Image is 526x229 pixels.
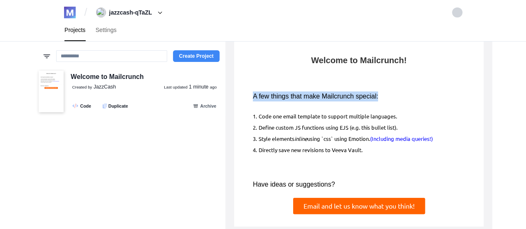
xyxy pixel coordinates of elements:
button: Create Project [173,50,219,62]
button: Duplicate [99,101,133,111]
button: Archive [188,101,221,111]
a: Projects [59,19,91,41]
div: Welcome to Mailcrunch [71,72,144,82]
span: JazzCash [94,84,116,90]
small: Last updated [164,85,188,89]
span: / [84,6,87,19]
button: jazzcash-qTaZL [93,6,168,19]
small: ago [210,85,217,89]
img: logo [64,7,76,18]
a: Last updated 1 minute ago [164,84,217,91]
a: Code [69,101,96,111]
a: Settings [91,19,122,41]
small: Created by [72,85,92,89]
